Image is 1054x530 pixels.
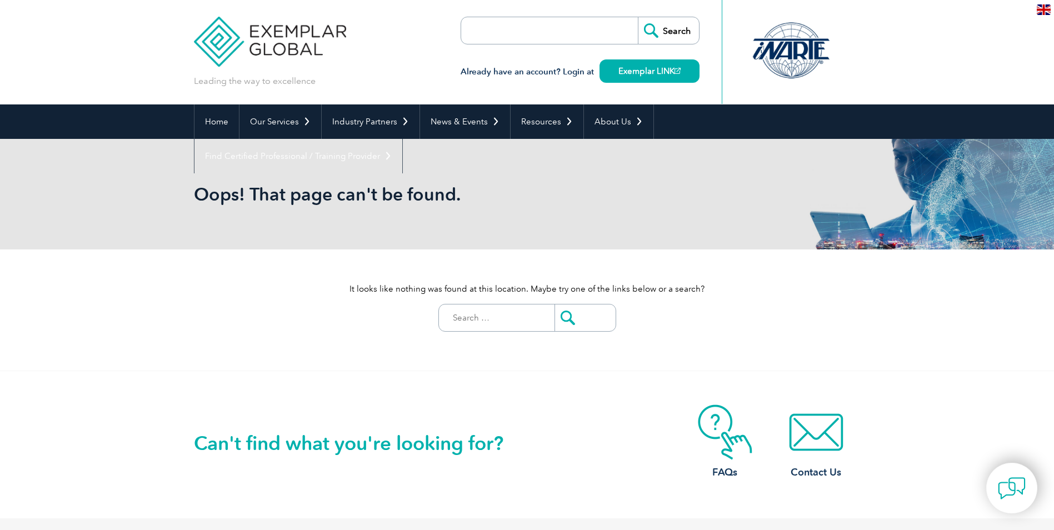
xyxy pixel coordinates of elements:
[194,283,861,295] p: It looks like nothing was found at this location. Maybe try one of the links below or a search?
[555,304,616,331] input: Submit
[1037,4,1051,15] img: en
[584,104,653,139] a: About Us
[638,17,699,44] input: Search
[194,434,527,452] h2: Can't find what you're looking for?
[681,466,770,479] h3: FAQs
[239,104,321,139] a: Our Services
[600,59,700,83] a: Exemplar LINK
[772,404,861,460] img: contact-email.webp
[194,183,621,205] h1: Oops! That page can't be found.
[681,404,770,460] img: contact-faq.webp
[194,139,402,173] a: Find Certified Professional / Training Provider
[322,104,419,139] a: Industry Partners
[998,474,1026,502] img: contact-chat.png
[461,65,700,79] h3: Already have an account? Login at
[194,75,316,87] p: Leading the way to excellence
[675,68,681,74] img: open_square.png
[772,466,861,479] h3: Contact Us
[194,104,239,139] a: Home
[511,104,583,139] a: Resources
[420,104,510,139] a: News & Events
[772,404,861,479] a: Contact Us
[681,404,770,479] a: FAQs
